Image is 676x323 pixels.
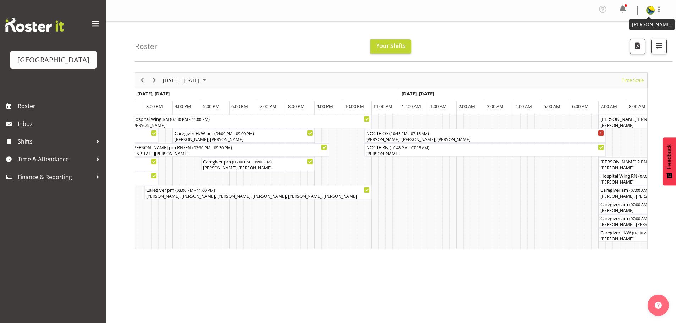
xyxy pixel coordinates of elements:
[150,76,159,85] button: Next
[148,73,160,88] div: Next
[231,103,248,110] span: 6:00 PM
[345,103,364,110] span: 10:00 PM
[366,129,604,137] div: NOCTE CG ( )
[177,187,214,193] span: 03:00 PM - 11:00 PM
[572,103,589,110] span: 6:00 AM
[317,103,333,110] span: 9:00 PM
[288,103,305,110] span: 8:00 PM
[391,145,428,150] span: 10:45 PM - 07:15 AM
[132,115,370,122] div: Hospital Wing RN ( )
[233,159,270,165] span: 05:00 PM - 09:00 PM
[655,302,662,309] img: help-xxl-2.png
[130,115,372,128] div: Hospital Wing RN Begin From Wednesday, October 1, 2025 at 2:30:00 PM GMT+13:00 Ends At Wednesday,...
[373,103,392,110] span: 11:00 PM
[173,129,315,143] div: Caregiver H/W pm Begin From Wednesday, October 1, 2025 at 4:00:00 PM GMT+13:00 Ends At Wednesday,...
[666,144,672,169] span: Feedback
[203,158,313,165] div: Caregiver pm ( )
[366,144,604,151] div: NOCTE RN ( )
[201,157,315,171] div: Caregiver pm Begin From Wednesday, October 1, 2025 at 5:00:00 PM GMT+13:00 Ends At Wednesday, Oct...
[203,103,220,110] span: 5:00 PM
[18,154,92,165] span: Time & Attendance
[376,42,406,50] span: Your Shifts
[515,103,532,110] span: 4:00 AM
[132,144,327,151] div: [PERSON_NAME] pm RN/EN ( )
[629,103,645,110] span: 8:00 AM
[135,72,648,249] div: Timeline Week of September 29, 2025
[630,39,645,54] button: Download a PDF of the roster according to the set date range.
[402,90,434,97] span: [DATE], [DATE]
[136,73,148,88] div: Previous
[544,103,560,110] span: 5:00 AM
[18,172,92,182] span: Finance & Reporting
[391,130,428,136] span: 10:45 PM - 07:15 AM
[175,137,313,143] div: [PERSON_NAME], [PERSON_NAME]
[175,103,191,110] span: 4:00 PM
[487,103,504,110] span: 3:00 AM
[364,143,606,157] div: NOCTE RN Begin From Wednesday, October 1, 2025 at 10:45:00 PM GMT+13:00 Ends At Thursday, October...
[138,76,147,85] button: Previous
[171,116,208,122] span: 02:30 PM - 11:00 PM
[137,90,170,97] span: [DATE], [DATE]
[162,76,209,85] button: Sep 29 - Oct 05, 2025
[146,103,163,110] span: 3:00 PM
[18,136,92,147] span: Shifts
[430,103,447,110] span: 1:00 AM
[366,151,604,157] div: [PERSON_NAME]
[146,186,370,193] div: Caregiver pm ( )
[194,145,231,150] span: 02:30 PM - 09:30 PM
[633,230,670,235] span: 07:00 AM - 10:00 AM
[135,42,158,50] h4: Roster
[458,103,475,110] span: 2:00 AM
[402,103,421,110] span: 12:00 AM
[132,122,370,129] div: [PERSON_NAME]
[132,151,327,157] div: [US_STATE][PERSON_NAME]
[621,76,644,85] span: Time Scale
[203,165,313,171] div: [PERSON_NAME], [PERSON_NAME]
[364,129,606,143] div: NOCTE CG Begin From Wednesday, October 1, 2025 at 10:45:00 PM GMT+13:00 Ends At Thursday, October...
[646,6,655,15] img: gemma-hall22491374b5f274993ff8414464fec47f.png
[146,193,370,200] div: [PERSON_NAME], [PERSON_NAME], [PERSON_NAME], [PERSON_NAME], [PERSON_NAME], [PERSON_NAME]
[175,129,313,137] div: Caregiver H/W pm ( )
[651,39,667,54] button: Filter Shifts
[18,101,103,111] span: Roster
[663,137,676,185] button: Feedback - Show survey
[5,18,64,32] img: Rosterit website logo
[130,143,329,157] div: Ressie pm RN/EN Begin From Wednesday, October 1, 2025 at 2:30:00 PM GMT+13:00 Ends At Wednesday, ...
[621,76,645,85] button: Time Scale
[17,55,89,65] div: [GEOGRAPHIC_DATA]
[144,186,372,199] div: Caregiver pm Begin From Wednesday, October 1, 2025 at 3:00:00 PM GMT+13:00 Ends At Wednesday, Oct...
[370,39,411,54] button: Your Shifts
[162,76,200,85] span: [DATE] - [DATE]
[631,187,667,193] span: 07:00 AM - 03:30 PM
[216,130,253,136] span: 04:00 PM - 09:00 PM
[631,201,667,207] span: 07:00 AM - 02:30 PM
[631,216,667,221] span: 07:00 AM - 01:00 PM
[260,103,276,110] span: 7:00 PM
[600,103,617,110] span: 7:00 AM
[366,137,604,143] div: [PERSON_NAME], [PERSON_NAME], [PERSON_NAME]
[18,118,103,129] span: Inbox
